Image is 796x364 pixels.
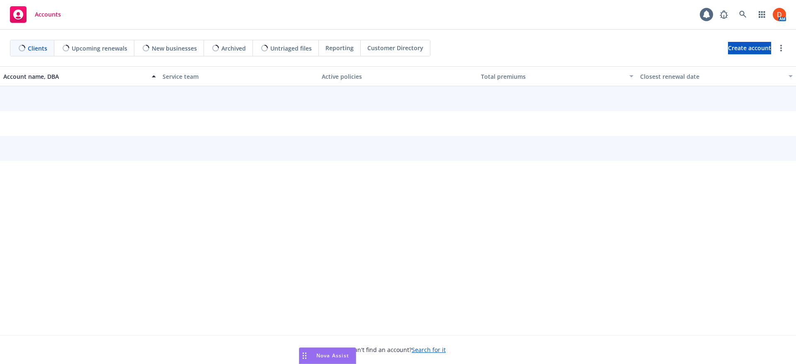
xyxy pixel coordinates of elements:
[728,42,771,54] a: Create account
[316,352,349,359] span: Nova Assist
[35,11,61,18] span: Accounts
[481,72,624,81] div: Total premiums
[754,6,770,23] a: Switch app
[716,6,732,23] a: Report a Bug
[776,43,786,53] a: more
[325,44,354,52] span: Reporting
[221,44,246,53] span: Archived
[152,44,197,53] span: New businesses
[159,66,318,86] button: Service team
[728,40,771,56] span: Create account
[637,66,796,86] button: Closest renewal date
[367,44,423,52] span: Customer Directory
[412,346,446,354] a: Search for it
[318,66,478,86] button: Active policies
[163,72,315,81] div: Service team
[478,66,637,86] button: Total premiums
[299,347,356,364] button: Nova Assist
[640,72,784,81] div: Closest renewal date
[7,3,64,26] a: Accounts
[72,44,127,53] span: Upcoming renewals
[350,345,446,354] span: Can't find an account?
[322,72,474,81] div: Active policies
[773,8,786,21] img: photo
[28,44,47,53] span: Clients
[735,6,751,23] a: Search
[270,44,312,53] span: Untriaged files
[3,72,147,81] div: Account name, DBA
[299,348,310,364] div: Drag to move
